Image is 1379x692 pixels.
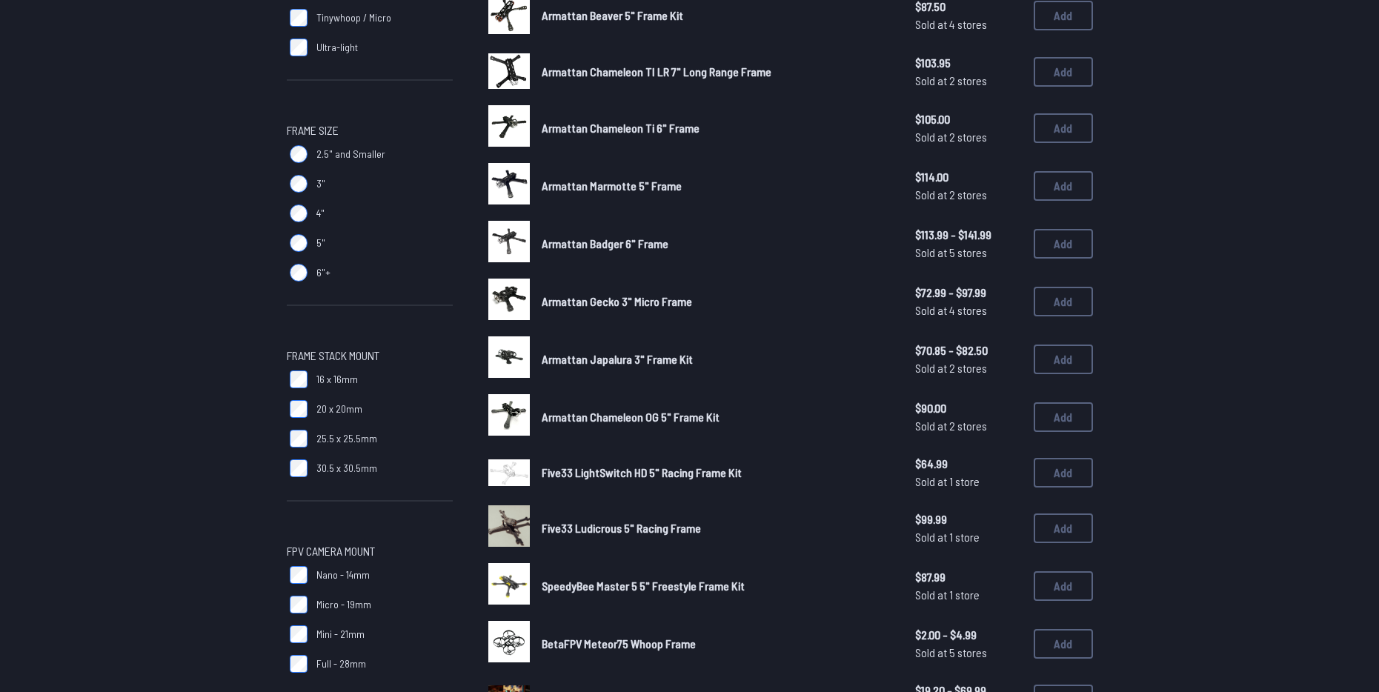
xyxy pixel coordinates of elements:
span: Armattan Gecko 3" Micro Frame [542,294,692,308]
img: image [488,563,530,605]
a: Armattan Badger 6" Frame [542,235,891,253]
span: $90.00 [915,399,1022,417]
span: Sold at 4 stores [915,16,1022,33]
img: image [488,53,530,89]
a: BetaFPV Meteor75 Whoop Frame [542,635,891,653]
span: Sold at 1 store [915,473,1022,490]
span: Sold at 5 stores [915,244,1022,262]
input: Mini - 21mm [290,625,308,643]
span: Armattan Marmotte 5" Frame [542,179,682,193]
button: Add [1034,229,1093,259]
span: Nano - 14mm [316,568,370,582]
span: 3" [316,176,325,191]
button: Add [1034,113,1093,143]
span: Frame Size [287,122,339,139]
span: SpeedyBee Master 5 5" Freestyle Frame Kit [542,579,745,593]
input: Micro - 19mm [290,596,308,613]
a: Armattan Japalura 3" Frame Kit [542,350,891,368]
input: 2.5" and Smaller [290,145,308,163]
span: Armattan Chameleon TI LR 7" Long Range Frame [542,64,771,79]
span: $2.00 - $4.99 [915,626,1022,644]
span: $70.85 - $82.50 [915,342,1022,359]
span: Armattan Chameleon Ti 6" Frame [542,121,700,135]
a: Armattan Marmotte 5" Frame [542,177,891,195]
span: Sold at 1 store [915,586,1022,604]
span: $72.99 - $97.99 [915,284,1022,302]
span: Sold at 4 stores [915,302,1022,319]
span: $87.99 [915,568,1022,586]
input: 20 x 20mm [290,400,308,418]
span: Sold at 2 stores [915,128,1022,146]
span: Five33 Ludicrous 5" Racing Frame [542,521,701,535]
a: Armattan Chameleon Ti 6" Frame [542,119,891,137]
input: Tinywhoop / Micro [290,9,308,27]
span: 16 x 16mm [316,372,358,387]
span: Sold at 2 stores [915,72,1022,90]
span: Tinywhoop / Micro [316,10,391,25]
input: 25.5 x 25.5mm [290,430,308,448]
img: image [488,621,530,662]
button: Add [1034,57,1093,87]
input: Full - 28mm [290,655,308,673]
span: $103.95 [915,54,1022,72]
span: Micro - 19mm [316,597,371,612]
span: Frame Stack Mount [287,347,379,365]
img: image [488,105,530,147]
a: Five33 LightSwitch HD 5" Racing Frame Kit [542,464,891,482]
span: Armattan Japalura 3" Frame Kit [542,352,693,366]
img: image [488,459,530,486]
button: Add [1034,571,1093,601]
span: $99.99 [915,510,1022,528]
input: Nano - 14mm [290,566,308,584]
span: Sold at 2 stores [915,186,1022,204]
a: Armattan Chameleon OG 5" Frame Kit [542,408,891,426]
span: Armattan Badger 6" Frame [542,236,668,250]
a: image [488,50,530,93]
a: Armattan Beaver 5" Frame Kit [542,7,891,24]
span: $105.00 [915,110,1022,128]
button: Add [1034,458,1093,488]
img: image [488,505,530,547]
button: Add [1034,171,1093,201]
span: Sold at 2 stores [915,359,1022,377]
span: Five33 LightSwitch HD 5" Racing Frame Kit [542,465,742,479]
a: image [488,105,530,151]
button: Add [1034,287,1093,316]
span: $114.00 [915,168,1022,186]
button: Add [1034,513,1093,543]
img: image [488,221,530,262]
span: $113.99 - $141.99 [915,226,1022,244]
span: Armattan Chameleon OG 5" Frame Kit [542,410,720,424]
a: image [488,621,530,667]
span: Sold at 1 store [915,528,1022,546]
input: 5" [290,234,308,252]
span: $64.99 [915,455,1022,473]
a: image [488,279,530,325]
span: Sold at 5 stores [915,644,1022,662]
span: Ultra-light [316,40,358,55]
span: 30.5 x 30.5mm [316,461,377,476]
button: Add [1034,1,1093,30]
a: Armattan Chameleon TI LR 7" Long Range Frame [542,63,891,81]
input: 3" [290,175,308,193]
a: image [488,163,530,209]
input: 4" [290,204,308,222]
img: image [488,279,530,320]
span: 2.5" and Smaller [316,147,385,162]
span: Sold at 2 stores [915,417,1022,435]
a: image [488,505,530,551]
a: image [488,563,530,609]
a: Armattan Gecko 3" Micro Frame [542,293,891,310]
img: image [488,163,530,204]
span: FPV Camera Mount [287,542,375,560]
span: 20 x 20mm [316,402,362,416]
span: BetaFPV Meteor75 Whoop Frame [542,636,696,651]
input: Ultra-light [290,39,308,56]
span: 5" [316,236,325,250]
a: image [488,336,530,382]
button: Add [1034,629,1093,659]
input: 6"+ [290,264,308,282]
input: 30.5 x 30.5mm [290,459,308,477]
span: 4" [316,206,325,221]
input: 16 x 16mm [290,370,308,388]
